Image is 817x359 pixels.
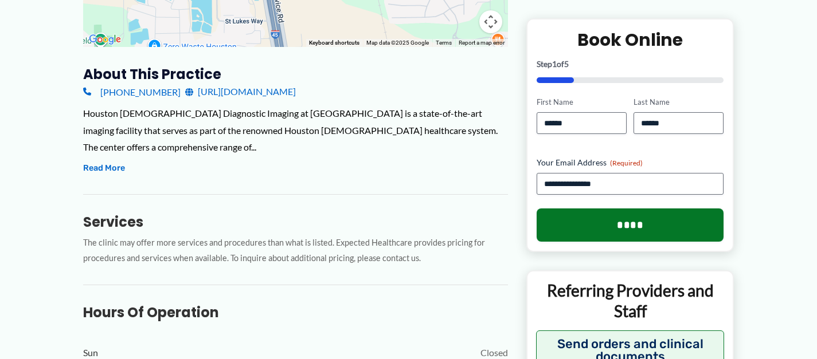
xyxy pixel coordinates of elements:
[366,40,429,46] span: Map data ©2025 Google
[479,10,502,33] button: Map camera controls
[537,97,627,108] label: First Name
[459,40,505,46] a: Report a map error
[83,213,508,231] h3: Services
[436,40,452,46] a: Terms (opens in new tab)
[86,32,124,47] a: Open this area in Google Maps (opens a new window)
[185,83,296,100] a: [URL][DOMAIN_NAME]
[83,235,508,266] p: The clinic may offer more services and procedures than what is listed. Expected Healthcare provid...
[83,161,125,175] button: Read More
[537,157,724,168] label: Your Email Address
[564,59,569,69] span: 5
[634,97,724,108] label: Last Name
[537,29,724,51] h2: Book Online
[610,159,643,167] span: (Required)
[536,280,725,322] p: Referring Providers and Staff
[552,59,557,69] span: 1
[83,65,508,83] h3: About this practice
[83,303,508,321] h3: Hours of Operation
[83,83,181,100] a: [PHONE_NUMBER]
[309,39,359,47] button: Keyboard shortcuts
[537,60,724,68] p: Step of
[86,32,124,47] img: Google
[83,105,508,156] div: Houston [DEMOGRAPHIC_DATA] Diagnostic Imaging at [GEOGRAPHIC_DATA] is a state-of-the-art imaging ...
